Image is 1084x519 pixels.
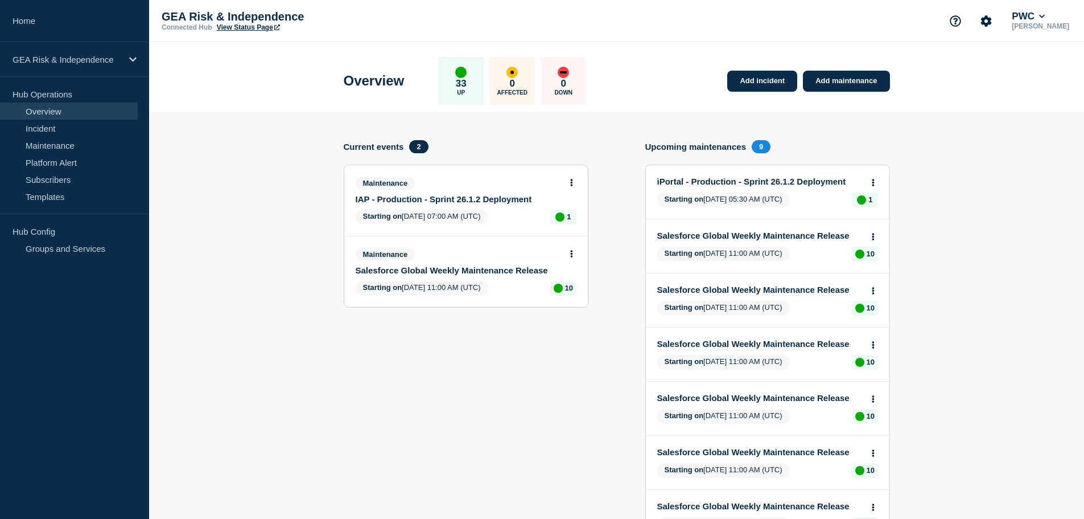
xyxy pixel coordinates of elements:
[657,247,790,261] span: [DATE] 11:00 AM (UTC)
[455,67,467,78] div: up
[727,71,797,92] a: Add incident
[855,466,864,475] div: up
[657,301,790,316] span: [DATE] 11:00 AM (UTC)
[867,358,875,366] p: 10
[356,210,488,224] span: [DATE] 07:00 AM (UTC)
[657,193,790,207] span: [DATE] 05:30 AM (UTC)
[657,355,790,370] span: [DATE] 11:00 AM (UTC)
[565,284,573,292] p: 10
[344,73,405,89] h1: Overview
[510,78,515,89] p: 0
[665,249,704,258] span: Starting on
[456,78,467,89] p: 33
[497,89,527,96] p: Affected
[657,285,863,295] a: Salesforce Global Weekly Maintenance Release
[752,140,770,153] span: 9
[657,447,863,457] a: Salesforce Global Weekly Maintenance Release
[409,140,428,153] span: 2
[855,250,864,259] div: up
[855,358,864,367] div: up
[344,142,404,152] h4: Current events
[645,142,747,152] h4: Upcoming maintenances
[665,357,704,366] span: Starting on
[1009,22,1071,30] p: [PERSON_NAME]
[857,195,866,205] div: up
[868,195,872,204] p: 1
[356,265,561,275] a: Salesforce Global Weekly Maintenance Release
[943,9,967,33] button: Support
[657,463,790,478] span: [DATE] 11:00 AM (UTC)
[356,248,415,261] span: Maintenance
[867,466,875,475] p: 10
[567,212,571,221] p: 1
[855,412,864,421] div: up
[657,339,863,349] a: Salesforce Global Weekly Maintenance Release
[506,67,518,78] div: affected
[457,89,465,96] p: Up
[363,212,402,220] span: Starting on
[554,284,563,293] div: up
[356,194,561,204] a: IAP - Production - Sprint 26.1.2 Deployment
[867,250,875,258] p: 10
[665,465,704,474] span: Starting on
[665,303,704,312] span: Starting on
[665,411,704,420] span: Starting on
[657,409,790,424] span: [DATE] 11:00 AM (UTC)
[162,10,389,23] p: GEA Risk & Independence
[1009,11,1047,22] button: PWC
[657,177,863,186] a: iPortal - Production - Sprint 26.1.2 Deployment
[217,23,280,31] a: View Status Page
[867,304,875,312] p: 10
[162,23,212,31] p: Connected Hub
[855,304,864,313] div: up
[803,71,889,92] a: Add maintenance
[356,281,488,296] span: [DATE] 11:00 AM (UTC)
[554,89,572,96] p: Down
[558,67,569,78] div: down
[356,177,415,190] span: Maintenance
[665,195,704,203] span: Starting on
[561,78,566,89] p: 0
[974,9,998,33] button: Account settings
[657,231,863,240] a: Salesforce Global Weekly Maintenance Release
[867,412,875,420] p: 10
[363,283,402,292] span: Starting on
[657,393,863,403] a: Salesforce Global Weekly Maintenance Release
[657,501,863,511] a: Salesforce Global Weekly Maintenance Release
[555,212,564,222] div: up
[13,55,122,64] p: GEA Risk & Independence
